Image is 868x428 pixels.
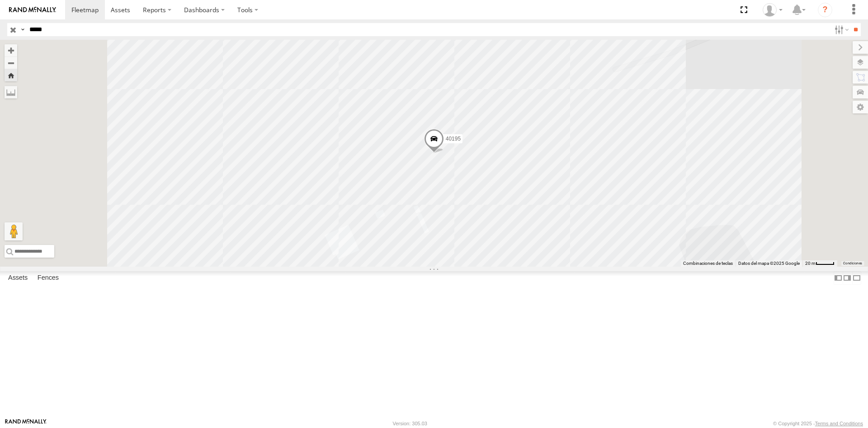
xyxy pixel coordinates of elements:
img: rand-logo.svg [9,7,56,13]
span: 40195 [446,136,461,142]
div: Version: 305.03 [393,421,427,426]
label: Search Filter Options [831,23,850,36]
button: Arrastra el hombrecito naranja al mapa para abrir Street View [5,222,23,240]
label: Map Settings [853,101,868,113]
div: © Copyright 2025 - [773,421,863,426]
label: Hide Summary Table [852,271,861,284]
a: Terms and Conditions [815,421,863,426]
label: Search Query [19,23,26,36]
label: Dock Summary Table to the Left [834,271,843,284]
button: Combinaciones de teclas [683,260,733,267]
div: Juan Lopez [759,3,786,17]
span: 20 m [805,261,816,266]
button: Escala del mapa: 20 m por 38 píxeles [802,260,837,267]
a: Condiciones [843,262,862,265]
button: Zoom in [5,44,17,56]
label: Fences [33,272,63,284]
label: Measure [5,86,17,99]
a: Visit our Website [5,419,47,428]
button: Zoom out [5,56,17,69]
button: Zoom Home [5,69,17,81]
i: ? [818,3,832,17]
span: Datos del mapa ©2025 Google [738,261,800,266]
label: Assets [4,272,32,284]
label: Dock Summary Table to the Right [843,271,852,284]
